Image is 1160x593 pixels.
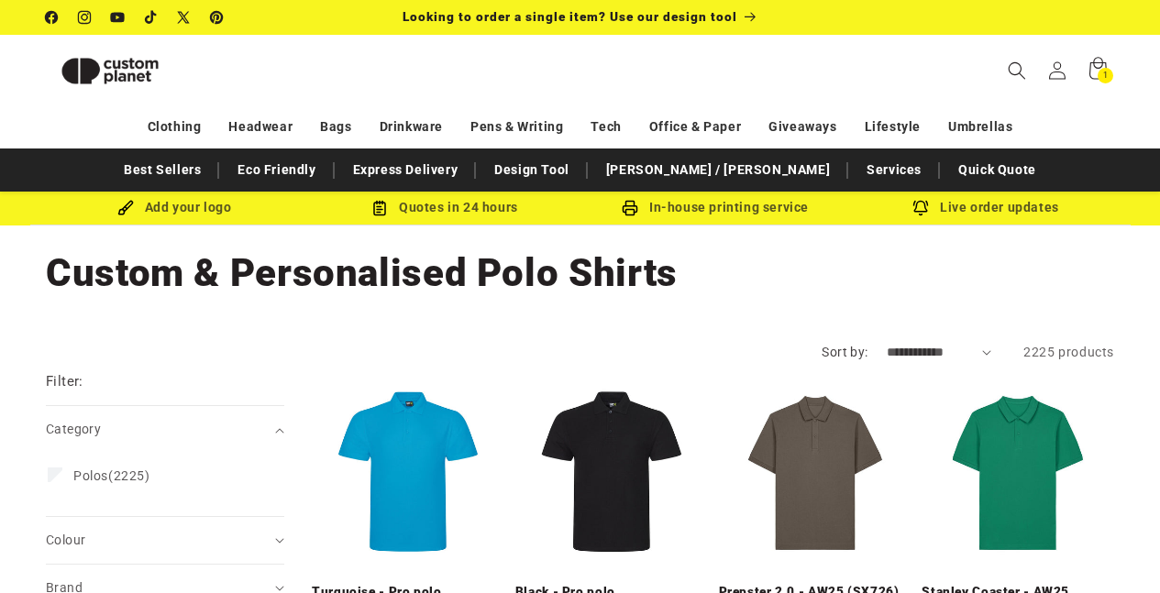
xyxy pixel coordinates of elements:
span: 1 [1103,68,1109,83]
span: Category [46,422,101,436]
a: Services [857,154,931,186]
img: Brush Icon [117,200,134,216]
img: In-house printing [622,200,638,216]
a: Eco Friendly [228,154,325,186]
img: Order updates [912,200,929,216]
a: [PERSON_NAME] / [PERSON_NAME] [597,154,839,186]
a: Design Tool [485,154,579,186]
a: Clothing [148,111,202,143]
span: 2225 products [1023,345,1114,359]
a: Lifestyle [865,111,921,143]
h2: Filter: [46,371,83,392]
a: Quick Quote [949,154,1045,186]
div: Live order updates [851,196,1121,219]
label: Sort by: [822,345,867,359]
h1: Custom & Personalised Polo Shirts [46,248,1114,298]
img: Order Updates Icon [371,200,388,216]
span: (2225) [73,467,150,484]
div: Add your logo [39,196,310,219]
summary: Search [997,50,1037,91]
a: Drinkware [380,111,443,143]
span: Colour [46,533,85,547]
a: Custom Planet [39,35,237,106]
a: Headwear [228,111,293,143]
a: Giveaways [768,111,836,143]
img: Custom Planet [46,42,174,100]
div: In-house printing service [580,196,851,219]
span: Looking to order a single item? Use our design tool [403,9,737,24]
a: Tech [591,111,621,143]
span: Polos [73,468,108,483]
a: Pens & Writing [470,111,563,143]
div: Quotes in 24 hours [310,196,580,219]
a: Express Delivery [344,154,468,186]
a: Office & Paper [649,111,741,143]
a: Best Sellers [115,154,210,186]
a: Bags [320,111,351,143]
a: Umbrellas [948,111,1012,143]
summary: Colour (0 selected) [46,517,284,564]
summary: Category (0 selected) [46,406,284,453]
